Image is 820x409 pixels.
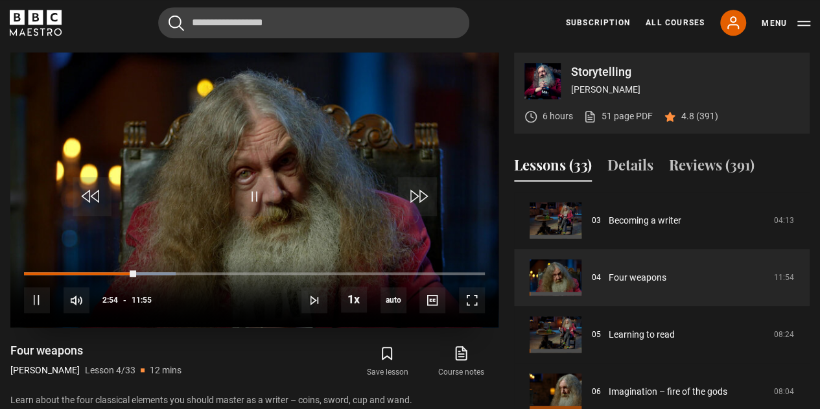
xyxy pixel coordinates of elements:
a: Imagination – fire of the gods [609,385,727,399]
span: 11:55 [132,288,152,312]
video-js: Video Player [10,53,498,327]
button: Save lesson [350,343,424,380]
span: auto [381,287,406,313]
p: Storytelling [571,66,799,78]
p: [PERSON_NAME] [571,83,799,97]
button: Pause [24,287,50,313]
p: Learn about the four classical elements you should master as a writer – coins, sword, cup and wand. [10,393,498,407]
button: Fullscreen [459,287,485,313]
div: Current quality: 720p [381,287,406,313]
a: Becoming a writer [609,214,681,228]
button: Captions [419,287,445,313]
button: Next Lesson [301,287,327,313]
input: Search [158,7,469,38]
button: Reviews (391) [669,154,755,181]
span: 2:54 [102,288,118,312]
p: 6 hours [543,110,573,123]
button: Playback Rate [341,286,367,312]
button: Mute [64,287,89,313]
h1: Four weapons [10,343,182,358]
a: All Courses [646,17,705,29]
button: Lessons (33) [514,154,592,181]
p: Lesson 4/33 [85,364,135,377]
a: 51 page PDF [583,110,653,123]
p: 12 mins [150,364,182,377]
div: Progress Bar [24,272,485,275]
svg: BBC Maestro [10,10,62,36]
button: Submit the search query [169,15,184,31]
button: Toggle navigation [762,17,810,30]
a: Subscription [566,17,630,29]
a: Course notes [425,343,498,380]
a: Four weapons [609,271,666,285]
span: - [123,296,126,305]
button: Details [607,154,653,181]
p: 4.8 (391) [681,110,718,123]
p: [PERSON_NAME] [10,364,80,377]
a: Learning to read [609,328,675,342]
